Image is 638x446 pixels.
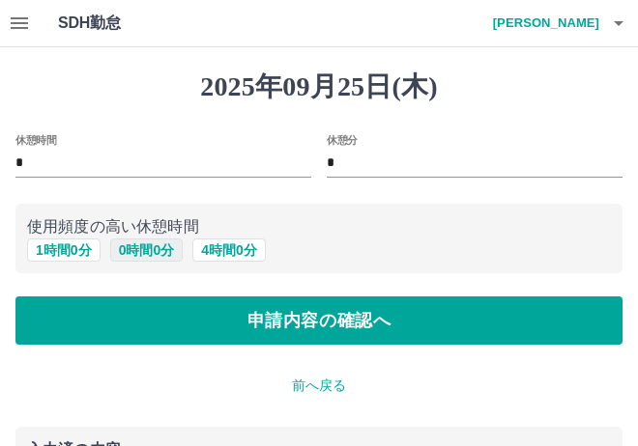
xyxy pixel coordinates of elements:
[192,238,266,262] button: 4時間0分
[110,238,184,262] button: 0時間0分
[15,376,623,396] p: 前へ戻る
[15,132,56,147] label: 休憩時間
[27,215,611,238] p: 使用頻度の高い休憩時間
[27,238,101,262] button: 1時間0分
[15,70,623,103] h1: 2025年09月25日(木)
[15,296,623,345] button: 申請内容の確認へ
[327,132,358,147] label: 休憩分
